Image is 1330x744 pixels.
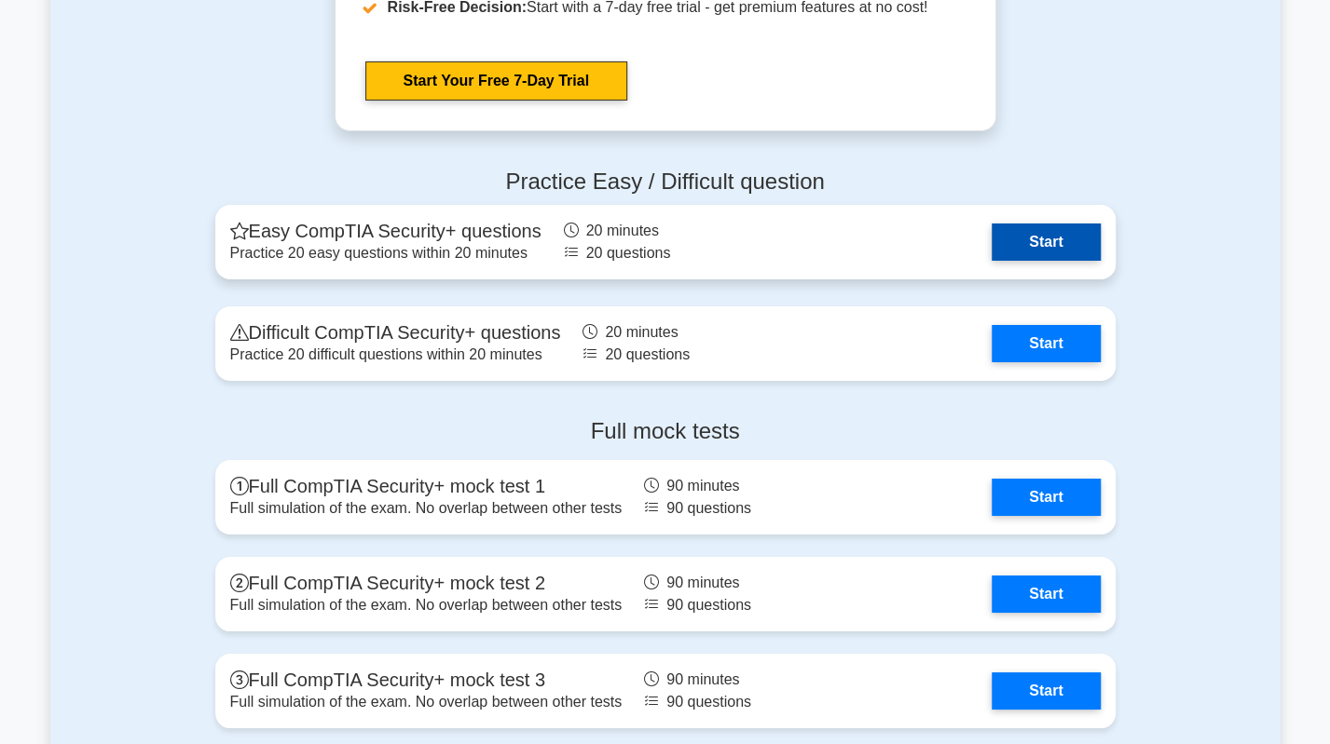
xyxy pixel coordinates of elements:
h4: Practice Easy / Difficult question [215,169,1116,196]
a: Start [992,325,1100,362]
a: Start [992,223,1100,261]
a: Start [992,575,1100,613]
a: Start [992,672,1100,710]
a: Start Your Free 7-Day Trial [365,61,627,101]
h4: Full mock tests [215,418,1116,445]
a: Start [992,479,1100,516]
